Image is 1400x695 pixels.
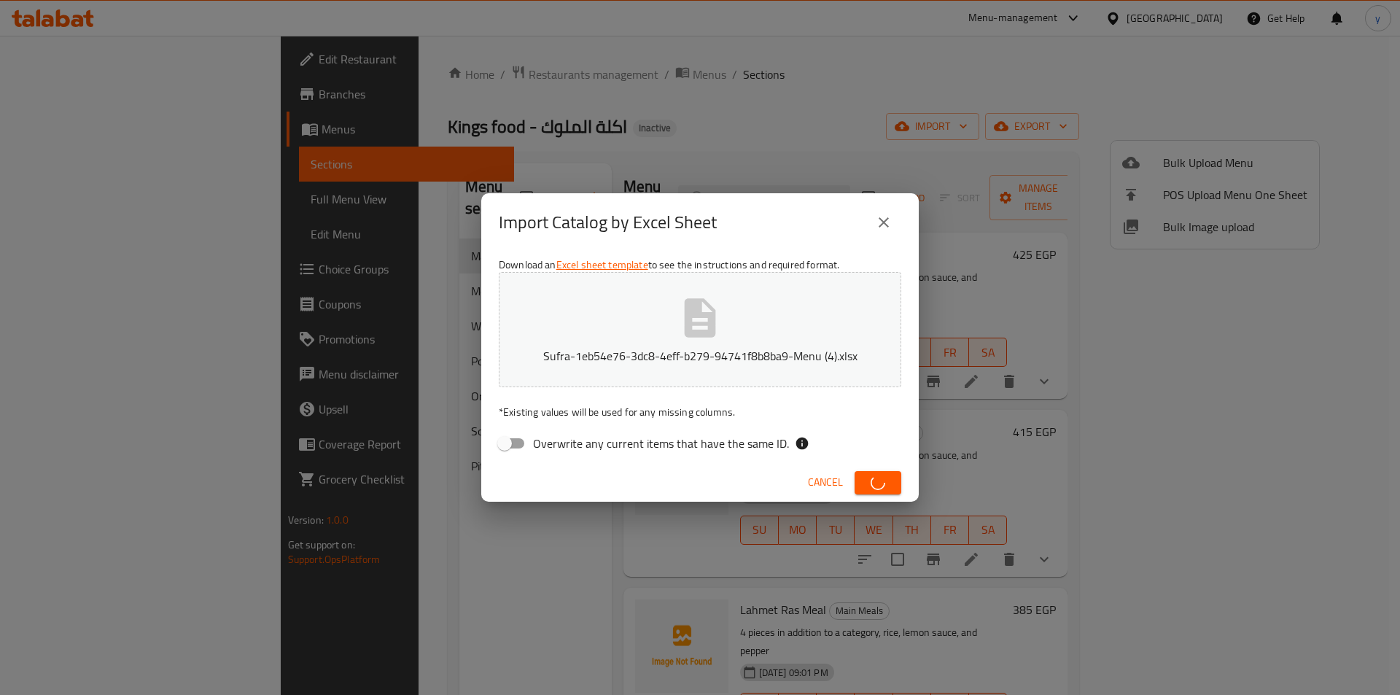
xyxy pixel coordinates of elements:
[866,205,901,240] button: close
[556,255,648,274] a: Excel sheet template
[499,211,717,234] h2: Import Catalog by Excel Sheet
[521,347,879,365] p: Sufra-1eb54e76-3dc8-4eff-b279-94741f8b8ba9-Menu (4).xlsx
[481,252,919,463] div: Download an to see the instructions and required format.
[808,473,843,492] span: Cancel
[499,272,901,387] button: Sufra-1eb54e76-3dc8-4eff-b279-94741f8b8ba9-Menu (4).xlsx
[802,469,849,496] button: Cancel
[499,405,901,419] p: Existing values will be used for any missing columns.
[533,435,789,452] span: Overwrite any current items that have the same ID.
